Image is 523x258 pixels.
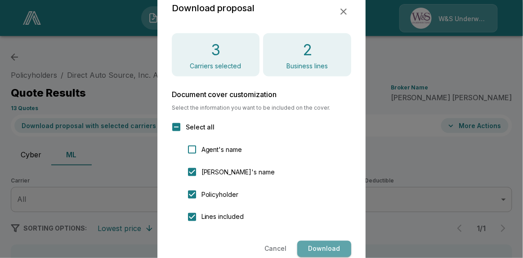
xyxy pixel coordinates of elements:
span: Lines included [201,212,244,222]
span: Select all [186,122,215,132]
h4: 2 [303,40,312,59]
span: Select the information you want to be included on the cover. [172,105,352,111]
span: Policyholder [201,190,239,199]
button: Download [297,241,351,258]
h6: Document cover customization [172,91,352,98]
p: Carriers selected [190,63,241,69]
h4: 3 [211,40,220,59]
span: [PERSON_NAME]'s name [201,167,275,177]
span: Agent's name [201,145,242,154]
button: Cancel [261,241,290,258]
h2: Download proposal [172,1,255,15]
p: Business lines [286,63,328,69]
